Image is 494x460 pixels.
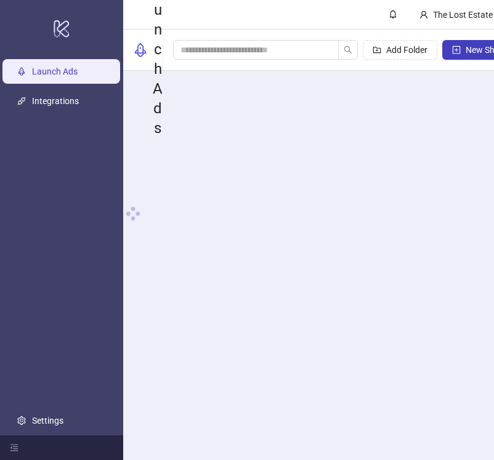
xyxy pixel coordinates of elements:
span: search [344,46,352,54]
span: rocket [133,42,148,57]
span: menu-fold [10,443,18,452]
span: Add Folder [386,45,427,55]
span: folder-add [373,46,381,54]
a: Launch Ads [32,67,78,76]
span: plus-square [452,46,461,54]
a: Settings [32,416,63,426]
span: bell [389,10,397,18]
a: Integrations [32,96,79,106]
button: Add Folder [363,40,437,60]
span: user [419,10,428,19]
